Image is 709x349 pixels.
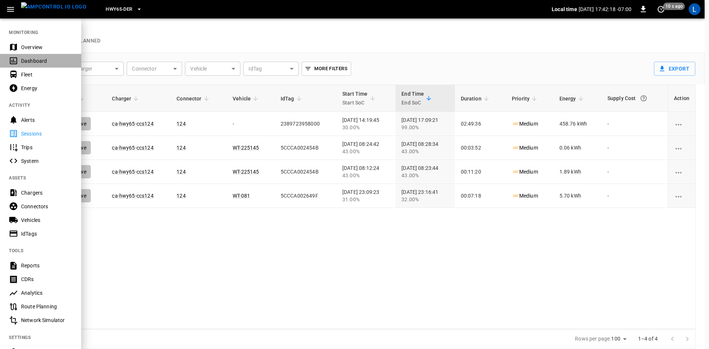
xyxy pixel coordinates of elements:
div: Route Planning [21,303,72,310]
div: Trips [21,144,72,151]
div: Connectors [21,203,72,210]
div: Dashboard [21,57,72,65]
span: 10 s ago [663,3,685,10]
div: Overview [21,44,72,51]
div: Vehicles [21,216,72,224]
div: Sessions [21,130,72,137]
div: Network Simulator [21,317,72,324]
div: System [21,157,72,165]
div: Fleet [21,71,72,78]
span: HWY65-DER [106,5,132,14]
button: set refresh interval [655,3,667,15]
div: Energy [21,85,72,92]
div: CDRs [21,276,72,283]
img: ampcontrol.io logo [21,2,86,11]
div: Reports [21,262,72,269]
div: IdTags [21,230,72,237]
div: Analytics [21,289,72,297]
p: [DATE] 17:42:18 -07:00 [579,6,631,13]
p: Local time [552,6,577,13]
div: profile-icon [689,3,701,15]
div: Chargers [21,189,72,196]
div: Alerts [21,116,72,124]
